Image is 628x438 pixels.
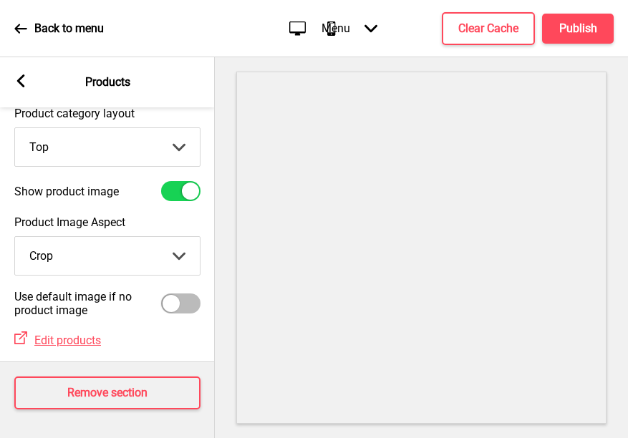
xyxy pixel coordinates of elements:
label: Use default image if no product image [14,290,161,317]
h4: Clear Cache [458,21,518,36]
p: Products [85,74,130,90]
h4: Remove section [67,385,148,401]
a: Edit products [27,334,101,347]
p: Back to menu [34,21,104,36]
button: Publish [542,14,614,44]
label: Product category layout [14,107,201,120]
button: Remove section [14,376,201,409]
a: Back to menu [14,9,104,48]
h4: Publish [559,21,597,36]
span: Edit products [34,334,101,347]
div: Menu [307,7,392,49]
button: Clear Cache [442,12,535,45]
label: Product Image Aspect [14,215,201,229]
label: Show product image [14,185,119,198]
